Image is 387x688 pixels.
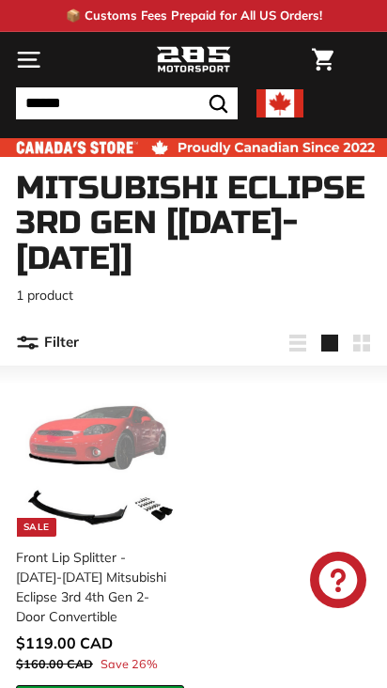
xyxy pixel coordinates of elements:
[16,286,371,305] p: 1 product
[23,383,178,538] img: eclipse lip
[16,87,238,119] input: Search
[16,633,113,652] span: $119.00 CAD
[101,655,158,673] span: Save 26%
[156,44,231,76] img: Logo_285_Motorsport_areodynamics_components
[302,33,343,86] a: Cart
[16,171,371,276] h1: Mitsubishi Eclipse 3rd Gen [[DATE]-[DATE]]
[17,518,56,537] div: Sale
[16,548,173,627] div: Front Lip Splitter - [DATE]-[DATE] Mitsubishi Eclipse 3rd 4th Gen 2-Door Convertible
[304,552,372,613] inbox-online-store-chat: Shopify online store chat
[16,656,93,671] span: $160.00 CAD
[16,375,184,685] a: Sale eclipse lip Front Lip Splitter - [DATE]-[DATE] Mitsubishi Eclipse 3rd 4th Gen 2-Door Convert...
[66,7,322,25] p: 📦 Customs Fees Prepaid for All US Orders!
[16,321,79,366] button: Filter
